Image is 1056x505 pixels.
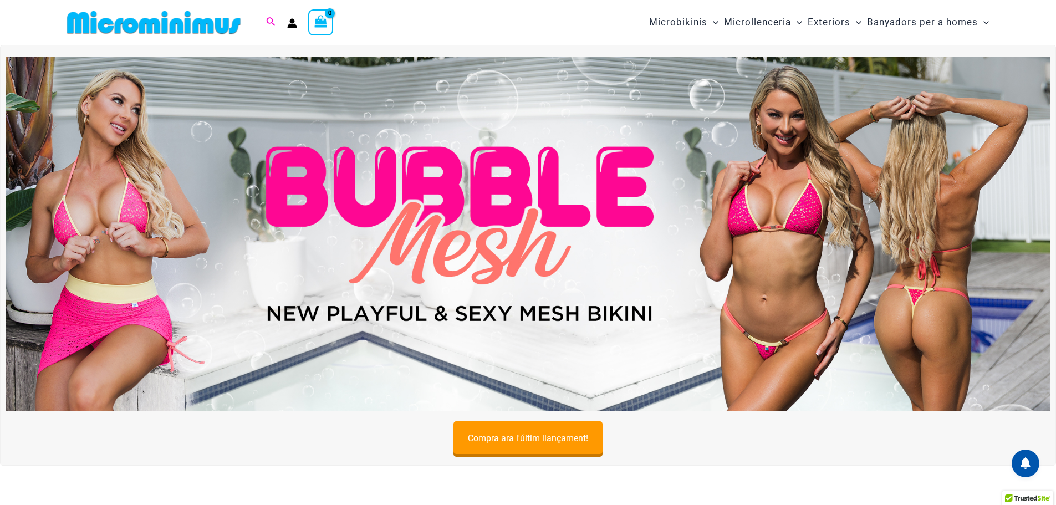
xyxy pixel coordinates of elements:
font: Exteriors [808,17,850,28]
span: Menú desplegable [791,8,802,37]
a: Enllaç de la icona del compte [287,18,297,28]
a: Enllaç de la icona de cerca [266,16,276,29]
nav: Navegació del lloc [645,4,994,41]
a: MicrollenceriaMenú desplegableMenú desplegable [721,6,805,39]
font: Microllenceria [724,17,791,28]
img: MM BOTIGA LOGO PLA [63,10,245,35]
a: MicrobikinisMenú desplegableMenú desplegable [646,6,721,39]
a: Banyadors per a homesMenú desplegableMenú desplegable [864,6,992,39]
a: Compra ara l'últim llançament! [453,421,603,454]
font: Banyadors per a homes [867,17,978,28]
span: Menú desplegable [850,8,861,37]
a: Veure cistella de la compra, buida [308,9,334,35]
span: Menú desplegable [707,8,718,37]
span: Menú desplegable [978,8,989,37]
img: Malla de bombolles destacada rosa [6,57,1050,411]
font: Microbikinis [649,17,707,28]
font: Compra ara l'últim llançament! [468,433,588,443]
a: ExteriorsMenú desplegableMenú desplegable [805,6,864,39]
